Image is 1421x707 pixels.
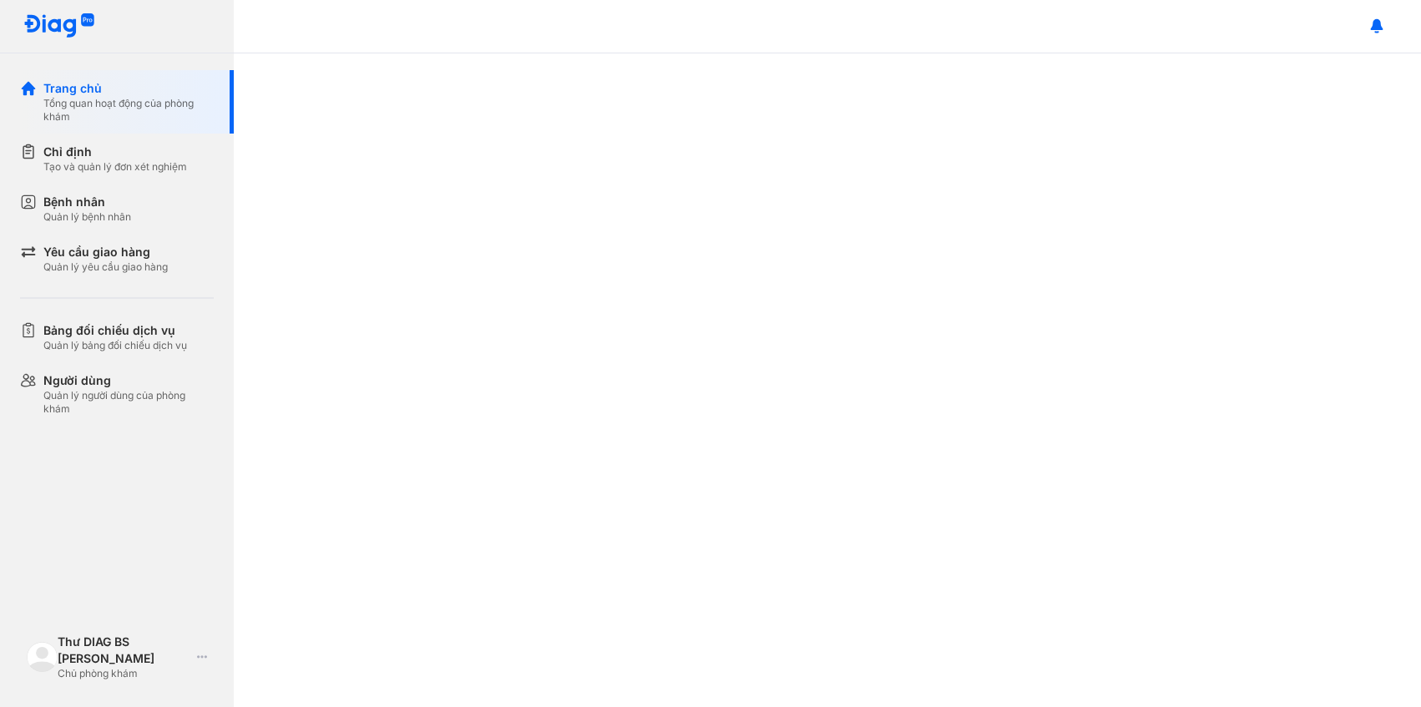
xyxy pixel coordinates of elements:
[43,339,187,352] div: Quản lý bảng đối chiếu dịch vụ
[43,322,187,339] div: Bảng đối chiếu dịch vụ
[43,194,131,210] div: Bệnh nhân
[43,97,214,124] div: Tổng quan hoạt động của phòng khám
[43,144,187,160] div: Chỉ định
[27,642,58,673] img: logo
[58,634,190,667] div: Thư DIAG BS [PERSON_NAME]
[43,80,214,97] div: Trang chủ
[43,260,168,274] div: Quản lý yêu cầu giao hàng
[43,160,187,174] div: Tạo và quản lý đơn xét nghiệm
[43,210,131,224] div: Quản lý bệnh nhân
[43,372,214,389] div: Người dùng
[43,244,168,260] div: Yêu cầu giao hàng
[43,389,214,416] div: Quản lý người dùng của phòng khám
[23,13,95,39] img: logo
[58,667,190,680] div: Chủ phòng khám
